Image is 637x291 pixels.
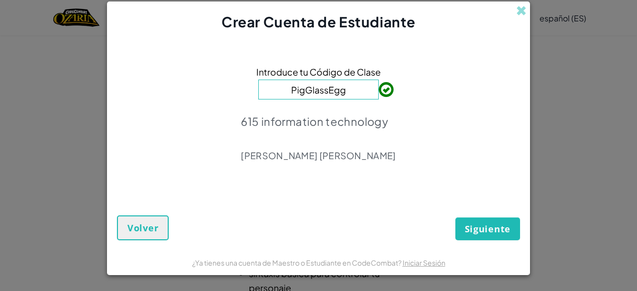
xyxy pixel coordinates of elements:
[127,222,158,234] span: Volver
[192,258,403,267] span: ¿Ya tienes una cuenta de Maestro o Estudiante en CodeCombat?
[465,223,511,235] span: Siguiente
[221,13,416,30] span: Crear Cuenta de Estudiante
[403,258,445,267] a: Iniciar Sesión
[241,150,396,162] p: [PERSON_NAME] [PERSON_NAME]
[241,114,396,128] p: 615 information technology
[256,65,381,79] span: Introduce tu Código de Clase
[117,215,169,240] button: Volver
[455,217,520,240] button: Siguiente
